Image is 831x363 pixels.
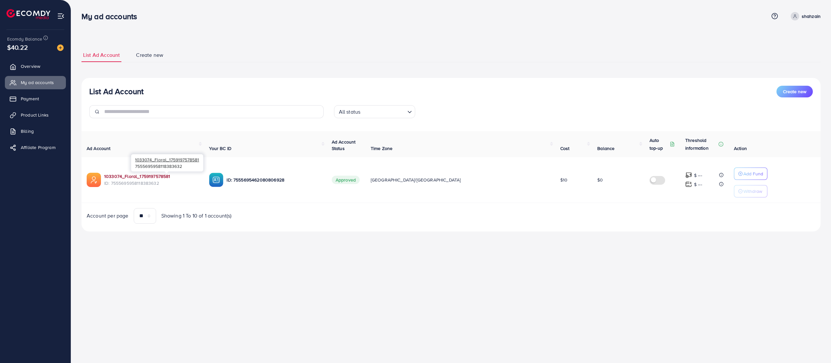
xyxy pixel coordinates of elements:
p: $ --- [694,171,702,179]
p: Threshold information [685,136,717,152]
span: Billing [21,128,34,134]
img: image [57,44,64,51]
img: top-up amount [685,172,692,179]
a: 1033074_Floral_1759197578581 [104,173,170,180]
h3: My ad accounts [81,12,142,21]
a: Overview [5,60,66,73]
span: $40.22 [7,43,28,52]
span: List Ad Account [83,51,120,59]
p: Auto top-up [650,136,668,152]
span: Approved [332,176,360,184]
span: Ad Account [87,145,111,152]
a: shahzain [788,12,821,20]
input: Search for option [362,106,404,117]
span: 1033074_Floral_1759197578581 [135,156,199,163]
span: Create new [783,88,806,95]
p: Add Fund [743,170,763,178]
img: logo [6,9,50,19]
div: 7555695958118383632 [131,154,203,171]
a: Affiliate Program [5,141,66,154]
p: $ --- [694,181,702,188]
span: Payment [21,95,39,102]
span: [GEOGRAPHIC_DATA]/[GEOGRAPHIC_DATA] [371,177,461,183]
iframe: Chat [803,334,826,358]
div: Search for option [334,105,415,118]
a: My ad accounts [5,76,66,89]
span: Time Zone [371,145,392,152]
img: ic-ads-acc.e4c84228.svg [87,173,101,187]
p: Withdraw [743,187,762,195]
img: menu [57,12,65,20]
a: Billing [5,125,66,138]
span: Balance [597,145,614,152]
span: Showing 1 To 10 of 1 account(s) [161,212,232,219]
img: top-up amount [685,181,692,188]
a: Product Links [5,108,66,121]
button: Create new [776,86,813,97]
span: $10 [560,177,567,183]
span: Your BC ID [209,145,231,152]
span: Action [734,145,747,152]
span: Ecomdy Balance [7,36,42,42]
span: $0 [597,177,603,183]
button: Withdraw [734,185,767,197]
h3: List Ad Account [89,87,143,96]
span: Product Links [21,112,49,118]
span: All status [338,107,362,117]
span: Account per page [87,212,129,219]
p: ID: 7555695462080806928 [227,176,321,184]
a: Payment [5,92,66,105]
span: Cost [560,145,570,152]
span: My ad accounts [21,79,54,86]
span: ID: 7555695958118383632 [104,180,199,186]
img: ic-ba-acc.ded83a64.svg [209,173,223,187]
span: Overview [21,63,40,69]
span: Ad Account Status [332,139,356,152]
button: Add Fund [734,168,767,180]
span: Create new [136,51,163,59]
p: shahzain [802,12,821,20]
span: Affiliate Program [21,144,56,151]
